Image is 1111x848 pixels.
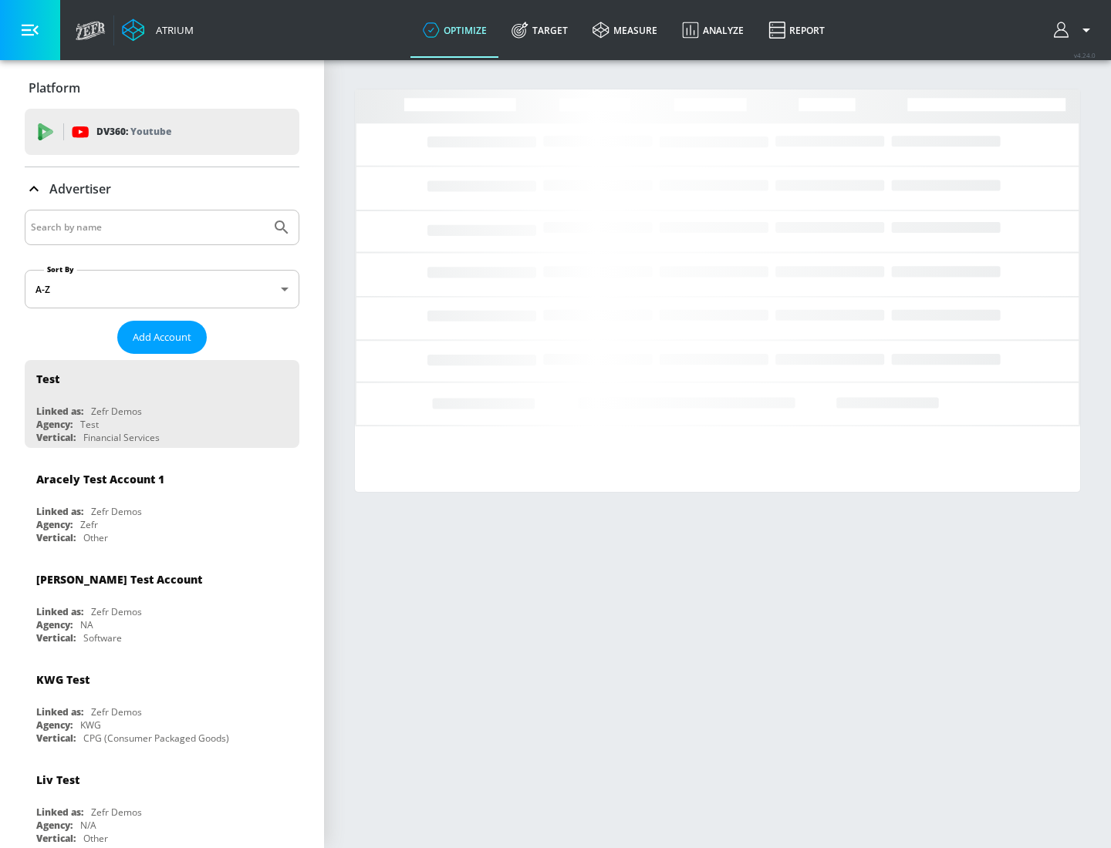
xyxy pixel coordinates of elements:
[91,505,142,518] div: Zefr Demos
[756,2,837,58] a: Report
[83,431,160,444] div: Financial Services
[80,819,96,832] div: N/A
[122,19,194,42] a: Atrium
[36,718,73,732] div: Agency:
[670,2,756,58] a: Analyze
[36,405,83,418] div: Linked as:
[80,618,93,631] div: NA
[36,531,76,544] div: Vertical:
[410,2,499,58] a: optimize
[36,705,83,718] div: Linked as:
[36,732,76,745] div: Vertical:
[36,572,202,587] div: [PERSON_NAME] Test Account
[91,705,142,718] div: Zefr Demos
[96,123,171,140] p: DV360:
[91,806,142,819] div: Zefr Demos
[36,819,73,832] div: Agency:
[580,2,670,58] a: measure
[117,321,207,354] button: Add Account
[80,418,99,431] div: Test
[83,732,229,745] div: CPG (Consumer Packaged Goods)
[80,718,101,732] div: KWG
[25,360,299,448] div: TestLinked as:Zefr DemosAgency:TestVertical:Financial Services
[25,560,299,648] div: [PERSON_NAME] Test AccountLinked as:Zefr DemosAgency:NAVertical:Software
[25,661,299,749] div: KWG TestLinked as:Zefr DemosAgency:KWGVertical:CPG (Consumer Packaged Goods)
[150,23,194,37] div: Atrium
[133,328,191,346] span: Add Account
[83,631,122,644] div: Software
[1074,51,1096,59] span: v 4.24.0
[91,405,142,418] div: Zefr Demos
[36,605,83,618] div: Linked as:
[25,460,299,548] div: Aracely Test Account 1Linked as:Zefr DemosAgency:ZefrVertical:Other
[44,264,77,274] label: Sort By
[36,431,76,444] div: Vertical:
[36,418,73,431] div: Agency:
[36,631,76,644] div: Vertical:
[49,180,111,197] p: Advertiser
[36,505,83,518] div: Linked as:
[36,372,59,386] div: Test
[25,270,299,308] div: A-Z
[499,2,580,58] a: Target
[25,167,299,210] div: Advertiser
[29,79,80,96] p: Platform
[25,109,299,155] div: DV360: Youtube
[31,217,265,237] input: Search by name
[83,531,108,544] div: Other
[91,605,142,618] div: Zefr Demos
[36,618,73,631] div: Agency:
[36,832,76,845] div: Vertical:
[83,832,108,845] div: Other
[36,672,89,687] div: KWG Test
[36,472,164,486] div: Aracely Test Account 1
[130,123,171,140] p: Youtube
[25,66,299,109] div: Platform
[36,518,73,531] div: Agency:
[36,772,79,787] div: Liv Test
[80,518,98,531] div: Zefr
[36,806,83,819] div: Linked as:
